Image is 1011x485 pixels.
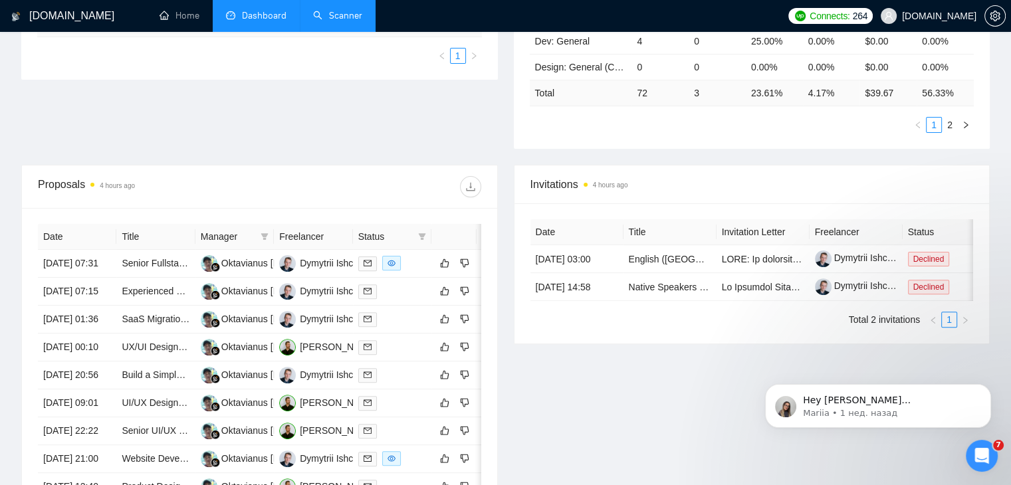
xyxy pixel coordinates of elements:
span: mail [364,259,372,267]
td: Senior UI/UX Designer [116,417,195,445]
a: Dymytrii Ishchuk [815,252,903,263]
span: Declined [908,280,950,294]
span: user [884,11,893,21]
td: 56.33 % [917,80,974,106]
img: gigradar-bm.png [211,374,220,383]
button: dislike [457,367,473,383]
button: dislike [457,423,473,438]
span: left [438,52,446,60]
li: Total 2 invitations [849,312,920,328]
span: like [440,286,449,296]
button: right [957,312,973,328]
span: Invitations [530,176,974,193]
span: filter [415,227,429,246]
button: right [466,48,482,64]
img: upwork-logo.png [795,11,806,21]
button: dislike [457,395,473,411]
td: [DATE] 07:31 [38,250,116,278]
a: DIDymytrii Ishchuk [279,313,368,324]
li: Next Page [957,312,973,328]
a: OOOktavianus [PERSON_NAME] Tape [201,369,370,379]
img: DI [279,283,296,300]
img: c1xLKJJuXNbEDCATsbRKbkw-ggJf5ynlqT0DjvRcXpPAQXOfhxw5jABvlbeoqsAXI4 [815,278,832,295]
div: Dymytrii Ishchuk [300,256,368,270]
span: eye [388,259,395,267]
button: download [460,176,481,197]
img: gigradar-bm.png [211,262,220,272]
span: dislike [460,453,469,464]
a: RB[PERSON_NAME] [279,397,376,407]
img: DI [279,450,296,467]
span: filter [258,227,271,246]
a: OOOktavianus [PERSON_NAME] Tape [201,397,370,407]
img: gigradar-bm.png [211,430,220,439]
a: Dymytrii Ishchuk [815,280,903,291]
th: Title [116,224,195,250]
td: 0.00% [917,28,974,54]
td: 25.00% [746,28,803,54]
img: gigradar-bm.png [211,290,220,300]
button: like [437,395,453,411]
td: Native Speakers of Portuguese (Europe) – Talent Bench for Future Managed Services Recording Projects [623,273,717,301]
div: Dymytrii Ishchuk [300,284,368,298]
a: Senior Fullstack Developer - Finalize SaaS Platform for Launch (Next.js/Node.js) [122,258,454,268]
span: mail [364,399,372,407]
img: DI [279,311,296,328]
button: like [437,311,453,327]
div: Oktavianus [PERSON_NAME] Tape [221,451,370,466]
span: like [440,425,449,436]
div: Dymytrii Ishchuk [300,451,368,466]
a: 1 [927,118,941,132]
button: dislike [457,450,473,466]
td: $ 39.67 [859,80,917,106]
a: RB[PERSON_NAME] [279,425,376,435]
span: dislike [460,425,469,436]
a: 2 [943,118,957,132]
span: like [440,341,449,352]
img: DI [279,255,296,272]
time: 4 hours ago [100,182,135,189]
span: eye [388,454,395,462]
a: UI/UX Designer for WSO2 Conference Micro App (Super App Integration) [122,397,423,408]
a: searchScanner [313,10,362,21]
button: left [910,117,926,133]
span: dislike [460,397,469,408]
a: DIDymytrii Ishchuk [279,257,368,268]
span: mail [364,371,372,379]
img: gigradar-bm.png [211,458,220,467]
span: 264 [853,9,867,23]
th: Freelancer [274,224,352,250]
div: Proposals [38,176,259,197]
span: dashboard [226,11,235,20]
li: Next Page [466,48,482,64]
th: Freelancer [810,219,903,245]
td: 0.00% [803,28,860,54]
span: dislike [460,286,469,296]
button: dislike [457,255,473,271]
li: Previous Page [434,48,450,64]
a: 1 [942,312,956,327]
th: Date [38,224,116,250]
li: 1 [450,48,466,64]
a: DIDymytrii Ishchuk [279,452,368,463]
button: left [925,312,941,328]
a: OOOktavianus [PERSON_NAME] Tape [201,313,370,324]
td: 0.00% [917,54,974,80]
td: Experienced UI/UX Designer to Extend Existing Website Design in Figma [116,278,195,306]
td: 0 [689,28,746,54]
li: Previous Page [910,117,926,133]
td: 72 [631,80,689,106]
div: [PERSON_NAME] [300,339,376,354]
a: Experienced UI/UX Designer to Extend Existing Website Design in [GEOGRAPHIC_DATA] [122,286,495,296]
a: homeHome [160,10,199,21]
span: Declined [908,252,950,266]
span: Manager [201,229,255,244]
div: Oktavianus [PERSON_NAME] Tape [221,423,370,438]
a: setting [984,11,1006,21]
img: OO [201,395,217,411]
img: gigradar-bm.png [211,346,220,355]
span: Connects: [810,9,849,23]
